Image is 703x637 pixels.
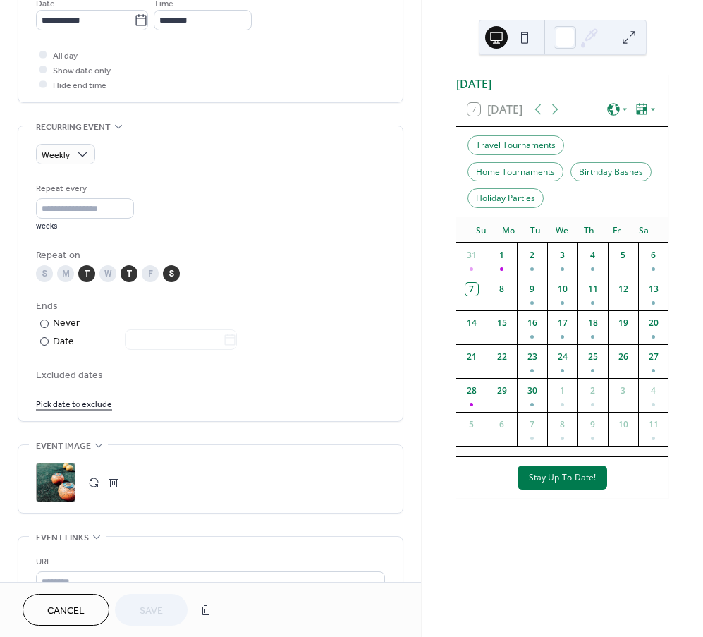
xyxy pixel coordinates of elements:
div: Ends [36,299,382,314]
span: Show date only [53,63,111,78]
div: M [57,265,74,282]
div: 1 [496,249,508,262]
div: 17 [556,317,569,329]
div: Never [53,316,80,331]
div: 2 [587,384,599,397]
span: Weekly [42,147,70,164]
span: Cancel [47,604,85,619]
div: URL [36,554,382,569]
span: Event image [36,439,91,454]
div: Mo [494,217,521,243]
div: 9 [587,418,599,431]
div: 22 [496,351,508,363]
div: 10 [556,283,569,296]
div: 20 [647,317,660,329]
div: 2 [526,249,539,262]
div: 21 [465,351,478,363]
button: Cancel [23,594,109,626]
div: 9 [526,283,539,296]
div: W [99,265,116,282]
div: 30 [526,384,539,397]
div: 23 [526,351,539,363]
div: Repeat on [36,248,382,263]
div: Home Tournaments [467,162,563,182]
div: 8 [556,418,569,431]
div: 6 [496,418,508,431]
div: 31 [465,249,478,262]
div: 29 [496,384,508,397]
div: T [78,265,95,282]
div: 6 [647,249,660,262]
span: Pick date to exclude [36,397,112,412]
div: 28 [465,384,478,397]
div: 5 [617,249,630,262]
div: Th [576,217,603,243]
div: S [163,265,180,282]
div: Sa [630,217,657,243]
button: Stay Up-To-Date! [518,466,607,490]
div: Su [467,217,494,243]
div: 1 [556,384,569,397]
div: 10 [617,418,630,431]
div: Fr [603,217,630,243]
div: T [121,265,137,282]
span: All day [53,49,78,63]
div: We [549,217,575,243]
span: Recurring event [36,120,111,135]
div: 25 [587,351,599,363]
div: Birthday Bashes [570,162,652,182]
div: 5 [465,418,478,431]
div: Date [53,334,237,350]
div: 26 [617,351,630,363]
div: weeks [36,222,134,231]
div: 7 [465,283,478,296]
div: 14 [465,317,478,329]
span: Excluded dates [36,368,385,383]
div: 4 [647,384,660,397]
div: 13 [647,283,660,296]
div: 19 [617,317,630,329]
div: Holiday Parties [467,188,544,208]
div: 4 [587,249,599,262]
div: 15 [496,317,508,329]
div: 16 [526,317,539,329]
div: Travel Tournaments [467,135,564,155]
div: 24 [556,351,569,363]
div: Repeat every [36,181,131,196]
div: 8 [496,283,508,296]
div: 27 [647,351,660,363]
div: ; [36,463,75,502]
span: Hide end time [53,78,106,93]
div: 7 [526,418,539,431]
div: S [36,265,53,282]
div: Tu [522,217,549,243]
div: 3 [556,249,569,262]
div: 11 [587,283,599,296]
div: 12 [617,283,630,296]
div: 18 [587,317,599,329]
div: [DATE] [456,75,668,92]
div: 11 [647,418,660,431]
div: 3 [617,384,630,397]
span: Event links [36,530,89,545]
div: F [142,265,159,282]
